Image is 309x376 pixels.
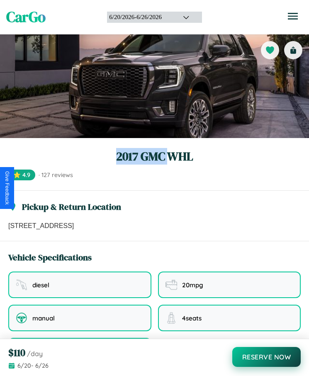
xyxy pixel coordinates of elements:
span: /day [27,349,43,358]
span: manual [32,314,55,322]
span: ⭐ 4.9 [8,170,35,180]
span: $ 110 [8,346,25,359]
h3: Pickup & Return Location [22,201,121,213]
p: [STREET_ADDRESS] [8,221,301,231]
span: 4 seats [182,314,202,322]
span: 20 mpg [182,281,203,289]
span: CarGo [6,7,46,27]
span: · 127 reviews [39,171,73,179]
span: diesel [32,281,49,289]
button: Reserve Now [232,347,301,367]
div: Give Feedback [4,171,10,205]
img: fuel efficiency [165,279,177,291]
div: 6 / 20 / 2026 - 6 / 26 / 2026 [109,14,173,21]
img: seating [165,312,177,324]
img: fuel type [16,279,27,291]
span: 6 / 20 - 6 / 26 [17,362,49,369]
h1: 2017 GMC WHL [8,148,301,165]
h3: Vehicle Specifications [8,251,92,263]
